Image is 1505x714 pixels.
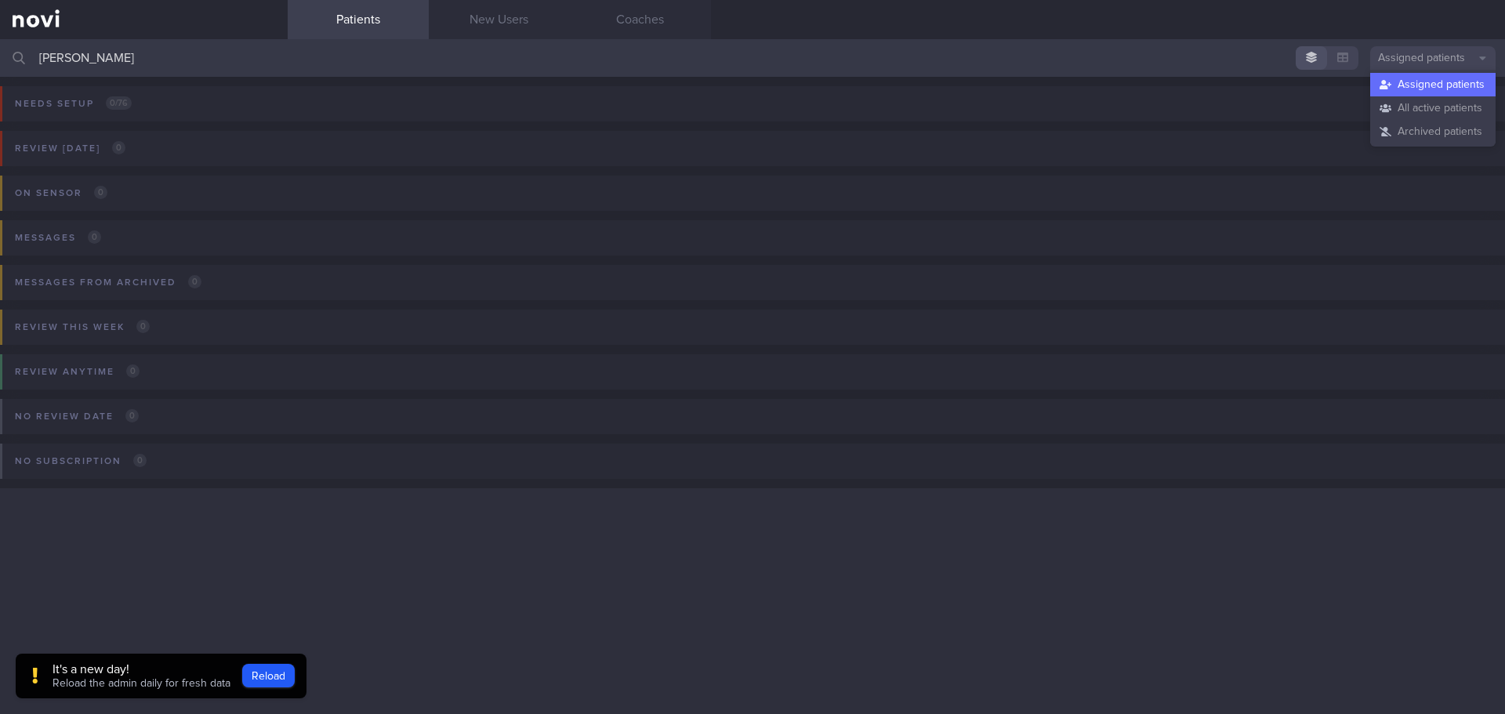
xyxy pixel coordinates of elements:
[133,454,147,467] span: 0
[11,317,154,338] div: Review this week
[11,272,205,293] div: Messages from Archived
[106,96,132,110] span: 0 / 76
[88,230,101,244] span: 0
[1370,73,1496,96] button: Assigned patients
[53,661,230,677] div: It's a new day!
[126,364,140,378] span: 0
[11,451,150,472] div: No subscription
[11,361,143,382] div: Review anytime
[136,320,150,333] span: 0
[11,138,129,159] div: Review [DATE]
[112,141,125,154] span: 0
[188,275,201,288] span: 0
[11,227,105,248] div: Messages
[242,664,295,687] button: Reload
[11,93,136,114] div: Needs setup
[11,406,143,427] div: No review date
[1370,96,1496,120] button: All active patients
[1370,120,1496,143] button: Archived patients
[53,678,230,689] span: Reload the admin daily for fresh data
[94,186,107,199] span: 0
[1370,46,1496,70] button: Assigned patients
[125,409,139,422] span: 0
[11,183,111,204] div: On sensor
